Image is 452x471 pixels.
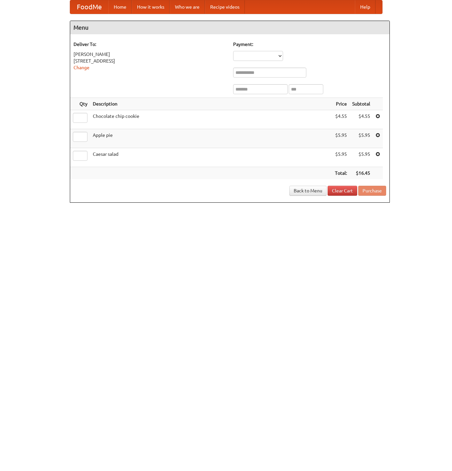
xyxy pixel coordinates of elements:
[74,65,89,70] a: Change
[233,41,386,48] h5: Payment:
[108,0,132,14] a: Home
[332,148,350,167] td: $5.95
[332,167,350,179] th: Total:
[358,186,386,196] button: Purchase
[132,0,170,14] a: How it works
[90,98,332,110] th: Description
[90,110,332,129] td: Chocolate chip cookie
[355,0,376,14] a: Help
[170,0,205,14] a: Who we are
[70,21,389,34] h4: Menu
[350,110,373,129] td: $4.55
[74,58,226,64] div: [STREET_ADDRESS]
[350,129,373,148] td: $5.95
[350,148,373,167] td: $5.95
[70,98,90,110] th: Qty
[289,186,327,196] a: Back to Menu
[90,148,332,167] td: Caesar salad
[74,41,226,48] h5: Deliver To:
[350,167,373,179] th: $16.45
[205,0,245,14] a: Recipe videos
[350,98,373,110] th: Subtotal
[332,98,350,110] th: Price
[332,129,350,148] td: $5.95
[74,51,226,58] div: [PERSON_NAME]
[332,110,350,129] td: $4.55
[90,129,332,148] td: Apple pie
[70,0,108,14] a: FoodMe
[328,186,357,196] a: Clear Cart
